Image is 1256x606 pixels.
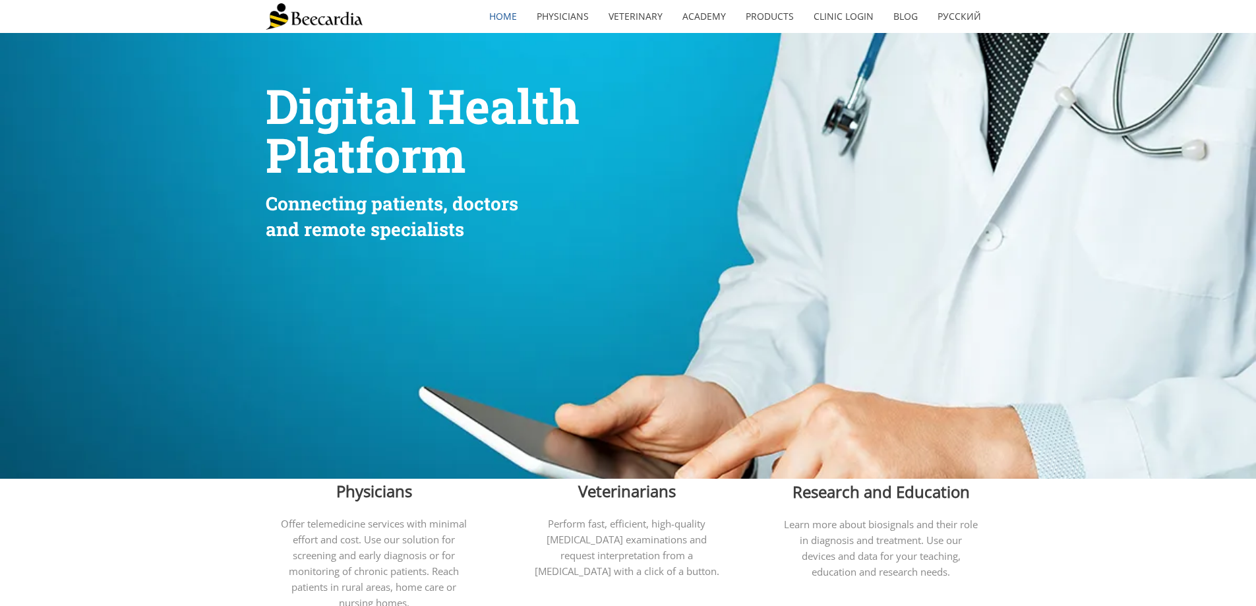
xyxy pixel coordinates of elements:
span: and remote specialists [266,217,464,241]
span: Perform fast, efficient, high-quality [MEDICAL_DATA] examinations and request interpretation from... [535,517,719,578]
span: Connecting patients, doctors [266,191,518,216]
a: Veterinary [599,1,673,32]
span: Platform [266,123,465,186]
span: Research and Education [792,481,970,502]
span: Physicians [336,480,412,502]
span: Veterinarians [578,480,676,502]
a: Products [736,1,804,32]
a: Clinic Login [804,1,883,32]
span: Digital Health [266,75,580,137]
a: Academy [673,1,736,32]
img: Beecardia [266,3,363,30]
a: Русский [928,1,991,32]
a: home [479,1,527,32]
a: Blog [883,1,928,32]
a: Physicians [527,1,599,32]
span: Learn more about biosignals and their role in diagnosis and treatment. Use our devices and data f... [784,518,978,578]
